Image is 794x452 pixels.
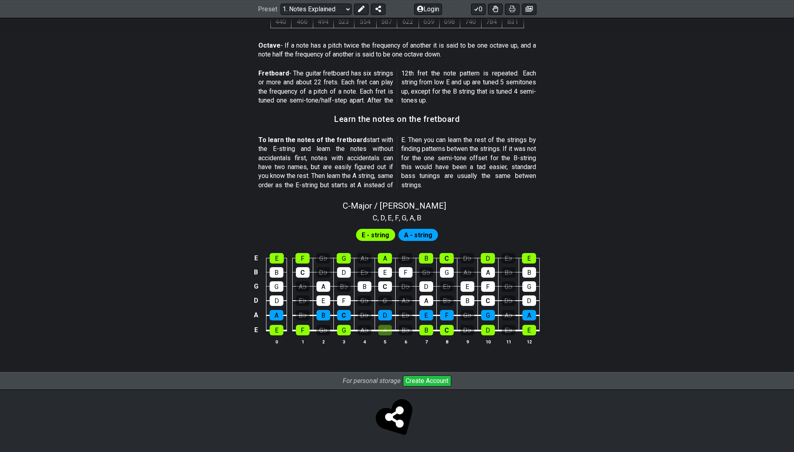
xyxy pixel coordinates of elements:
div: E♭ [440,281,454,292]
p: start with the E-string and learn the notes without accidentals first, notes with accidentals can... [258,136,536,190]
div: A♭ [502,310,515,320]
th: 8 [436,337,457,346]
th: 7 [416,337,436,346]
select: Preset [281,3,352,15]
div: D [337,267,351,278]
td: 659 [419,15,439,28]
div: A♭ [296,281,310,292]
button: Toggle Dexterity for all fretkits [488,3,503,15]
div: A [522,310,536,320]
span: Click to store and share! [378,400,417,439]
div: F [440,310,454,320]
span: , [414,212,417,223]
div: E [522,253,536,264]
div: B [316,310,330,320]
div: E [270,253,284,264]
div: F [337,295,351,306]
div: A♭ [399,295,413,306]
p: - The guitar fretboard has six strings or more and about 22 frets. Each fret can play the frequen... [258,69,536,105]
div: E♭ [358,267,371,278]
span: C [373,212,377,223]
span: , [399,212,402,223]
td: B [251,265,261,279]
div: G♭ [419,267,433,278]
div: A [378,253,392,264]
th: 3 [333,337,354,346]
td: 831 [502,15,524,28]
div: E♭ [502,325,515,335]
td: 587 [376,15,397,28]
div: E [378,267,392,278]
div: A [378,325,392,335]
div: E [316,295,330,306]
span: , [406,212,410,223]
td: 523 [333,15,354,28]
div: C [337,310,351,320]
span: F [395,212,399,223]
th: 9 [457,337,478,346]
span: B [417,212,421,223]
div: G [522,281,536,292]
th: 1 [292,337,313,346]
div: F [296,325,310,335]
div: G♭ [461,310,474,320]
div: B [419,325,433,335]
button: Share Preset [371,3,385,15]
div: A [419,295,433,306]
span: First enable full edit mode to edit [362,229,389,241]
div: B♭ [440,295,454,306]
div: A♭ [461,267,474,278]
div: G [378,295,392,306]
div: E [419,310,433,320]
th: 4 [354,337,375,346]
div: D♭ [461,325,474,335]
div: B♭ [399,325,413,335]
button: Edit Preset [354,3,369,15]
div: A [481,267,495,278]
td: A [251,308,261,323]
td: 466 [291,15,313,28]
span: , [377,212,381,223]
td: E [251,251,261,266]
div: B♭ [398,253,413,264]
div: G♭ [502,281,515,292]
div: C [378,281,392,292]
td: 740 [460,15,481,28]
div: G [337,253,351,264]
span: , [392,212,395,223]
span: , [385,212,388,223]
div: F [481,281,495,292]
span: C - Major / [PERSON_NAME] [343,201,446,211]
button: Create image [522,3,536,15]
div: G♭ [316,325,330,335]
td: G [251,279,261,293]
div: B [522,267,536,278]
div: D♭ [460,253,474,264]
span: D [381,212,385,223]
div: A [270,310,283,320]
div: D♭ [358,310,371,320]
div: D♭ [316,267,330,278]
div: E♭ [399,310,413,320]
div: F [399,267,413,278]
div: E [461,281,474,292]
p: - If a note has a pitch twice the frequency of another it is said to be one octave up, and a note... [258,41,536,59]
div: D [419,281,433,292]
div: F [295,253,310,264]
div: D [481,253,495,264]
div: C [481,295,495,306]
span: E [388,212,392,223]
i: For personal storage [343,377,400,385]
th: 10 [478,337,498,346]
td: 784 [481,15,502,28]
div: D [522,295,536,306]
button: Print [505,3,520,15]
div: E♭ [501,253,515,264]
strong: To learn the notes of the fretboard [258,136,367,144]
button: 0 [471,3,486,15]
div: B♭ [337,281,351,292]
section: Scale pitch classes [369,211,425,224]
div: G [270,281,283,292]
div: B♭ [296,310,310,320]
span: First enable full edit mode to edit [404,229,432,241]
